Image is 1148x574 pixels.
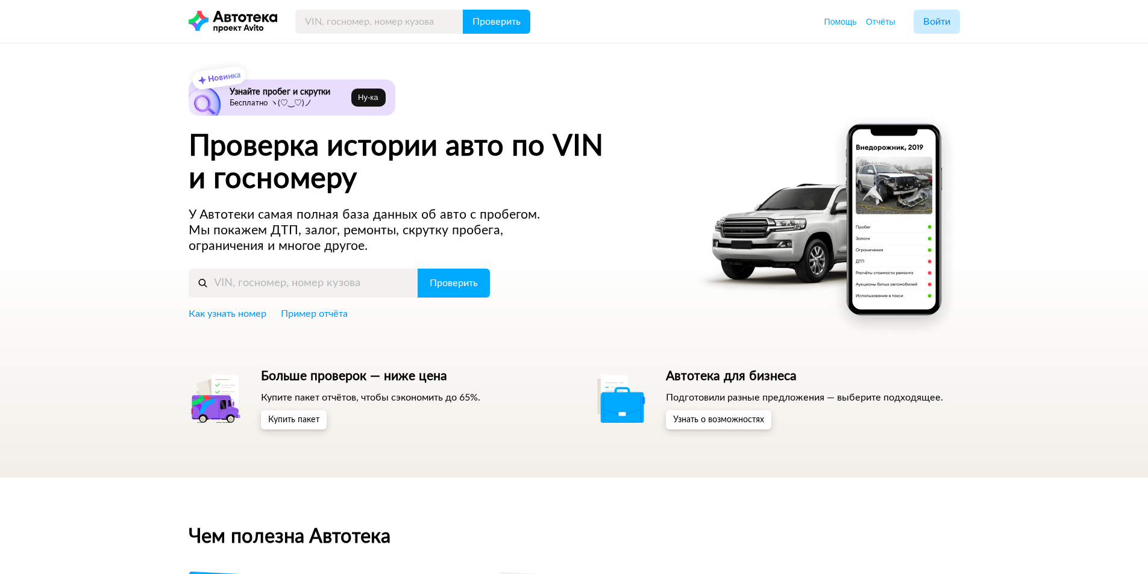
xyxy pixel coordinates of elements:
[261,369,480,384] h5: Больше проверок — ниже цена
[824,16,857,28] a: Помощь
[261,410,327,429] button: Купить пакет
[923,17,950,27] span: Войти
[295,10,463,34] input: VIN, госномер, номер кузова
[666,391,943,404] p: Подготовили разные предложения — выберите подходящее.
[230,99,347,108] p: Бесплатно ヽ(♡‿♡)ノ
[673,416,764,424] span: Узнать о возможностях
[189,307,266,320] a: Как узнать номер
[430,278,478,288] span: Проверить
[666,410,771,429] button: Узнать о возможностях
[189,130,679,195] h1: Проверка истории авто по VIN и госномеру
[418,269,490,298] button: Проверить
[866,16,896,28] a: Отчёты
[281,307,348,320] a: Пример отчёта
[472,17,521,27] span: Проверить
[189,269,418,298] input: VIN, госномер, номер кузова
[358,93,378,102] span: Ну‑ка
[268,416,319,424] span: Купить пакет
[463,10,530,34] button: Проверить
[914,10,960,34] button: Войти
[666,369,943,384] h5: Автотека для бизнеса
[866,17,896,27] span: Отчёты
[189,526,960,547] h2: Чем полезна Автотека
[230,87,347,98] h6: Узнайте пробег и скрутки
[189,207,563,254] p: У Автотеки самая полная база данных об авто с пробегом. Мы покажем ДТП, залог, ремонты, скрутку п...
[207,71,240,84] strong: Новинка
[824,17,857,27] span: Помощь
[261,391,480,404] p: Купите пакет отчётов, чтобы сэкономить до 65%.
